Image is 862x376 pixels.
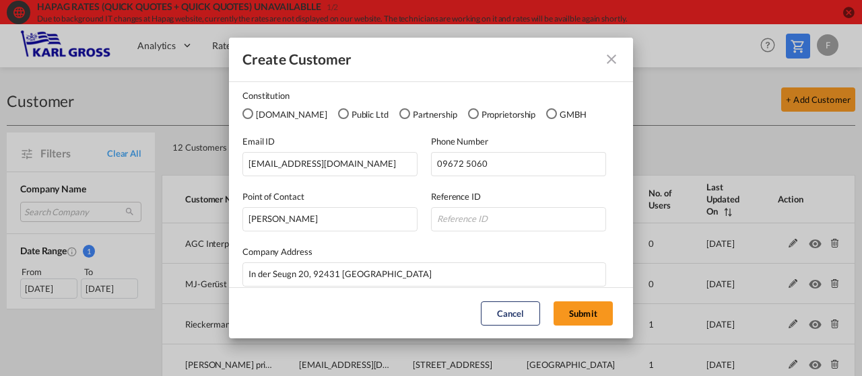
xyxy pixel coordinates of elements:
[242,207,418,231] input: Point of Contact
[242,89,620,102] label: Constitution
[229,38,633,338] md-dialog: General General ...
[242,245,606,258] label: Company Address
[242,262,606,287] input: In der Seugn 20, 92431 Neunburg
[242,106,327,121] md-radio-button: Pvt.Ltd
[431,152,606,176] input: 09672 5060
[546,106,587,121] md-radio-button: GMBH
[242,135,418,148] label: Email ID
[554,301,613,326] button: Submit
[598,46,625,73] button: icon-close fg-AAA8AD
[603,51,620,67] md-icon: icon-close fg-AAA8AD
[399,106,457,121] md-radio-button: Partnership
[242,152,418,176] input: info@fee.de
[431,207,606,231] input: Reference ID
[242,50,352,68] div: Create Customer
[242,190,418,203] label: Point of Contact
[431,135,606,148] label: Phone Number
[481,301,540,326] button: Cancel
[338,106,389,121] md-radio-button: Public Ltd
[468,106,536,121] md-radio-button: Proprietorship
[431,190,606,203] label: Reference ID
